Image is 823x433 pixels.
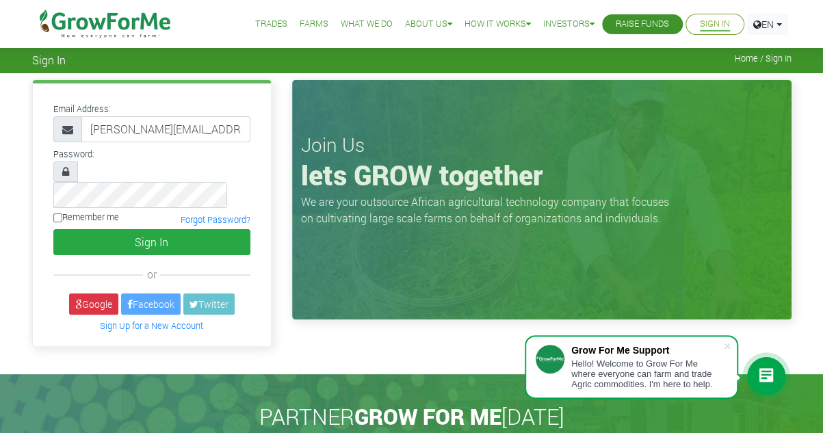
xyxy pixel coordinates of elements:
h1: lets GROW together [301,159,783,192]
p: We are your outsource African agricultural technology company that focuses on cultivating large s... [301,194,677,226]
a: Trades [255,17,287,31]
a: EN [747,14,788,35]
a: Investors [543,17,595,31]
a: Sign Up for a New Account [100,320,203,331]
a: Google [69,293,118,315]
a: Forgot Password? [181,214,250,225]
input: Remember me [53,213,62,222]
label: Password: [53,148,94,161]
label: Email Address: [53,103,111,116]
label: Remember me [53,211,119,224]
span: GROW FOR ME [354,402,501,431]
div: Grow For Me Support [571,345,723,356]
input: Email Address [81,116,250,142]
span: Sign In [32,53,66,66]
a: About Us [405,17,452,31]
div: Hello! Welcome to Grow For Me where everyone can farm and trade Agric commodities. I'm here to help. [571,358,723,389]
a: Sign In [700,17,730,31]
span: Home / Sign In [735,53,792,64]
a: How it Works [465,17,531,31]
div: or [53,266,250,283]
h3: Join Us [301,133,783,157]
h2: PARTNER [DATE] [38,404,786,430]
a: Farms [300,17,328,31]
a: What We Do [341,17,393,31]
a: Raise Funds [616,17,669,31]
button: Sign In [53,229,250,255]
